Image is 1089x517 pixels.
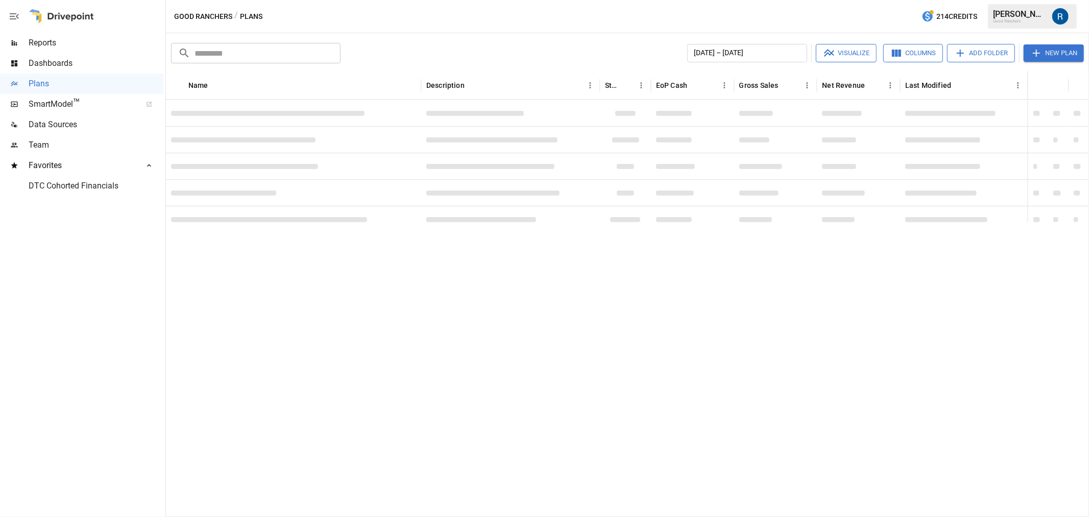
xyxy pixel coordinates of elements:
span: Team [29,139,163,151]
button: 214Credits [917,7,981,26]
button: Columns [883,44,943,62]
img: Roman Romero [1052,8,1069,25]
button: Net Revenue column menu [883,78,898,92]
span: DTC Cohorted Financials [29,180,163,192]
button: Description column menu [583,78,597,92]
span: Data Sources [29,119,163,131]
div: Last Modified [905,81,951,89]
button: Sort [466,78,480,92]
span: Plans [29,78,163,90]
div: Status [605,81,619,89]
span: ™ [73,97,80,109]
span: Reports [29,37,163,49]
div: Good Ranchers [993,19,1046,24]
span: Favorites [29,159,135,172]
button: EoP Cash column menu [717,78,732,92]
button: Status column menu [634,78,648,92]
div: / [234,10,238,23]
button: Sort [620,78,634,92]
button: Last Modified column menu [1011,78,1025,92]
button: Sort [780,78,794,92]
button: Visualize [816,44,877,62]
div: Description [426,81,465,89]
span: SmartModel [29,98,135,110]
button: Sort [1075,78,1089,92]
button: Add Folder [947,44,1015,62]
button: Sort [952,78,966,92]
div: Gross Sales [739,81,779,89]
button: Good Ranchers [174,10,232,23]
button: New Plan [1024,44,1084,62]
button: Roman Romero [1046,2,1075,31]
button: Sort [688,78,703,92]
button: Gross Sales column menu [800,78,814,92]
span: 214 Credits [936,10,977,23]
div: Net Revenue [822,81,865,89]
div: EoP Cash [656,81,687,89]
button: Sort [866,78,880,92]
div: [PERSON_NAME] [993,9,1046,19]
button: [DATE] – [DATE] [687,44,807,62]
span: Dashboards [29,57,163,69]
button: Sort [209,78,224,92]
div: Name [188,81,208,89]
